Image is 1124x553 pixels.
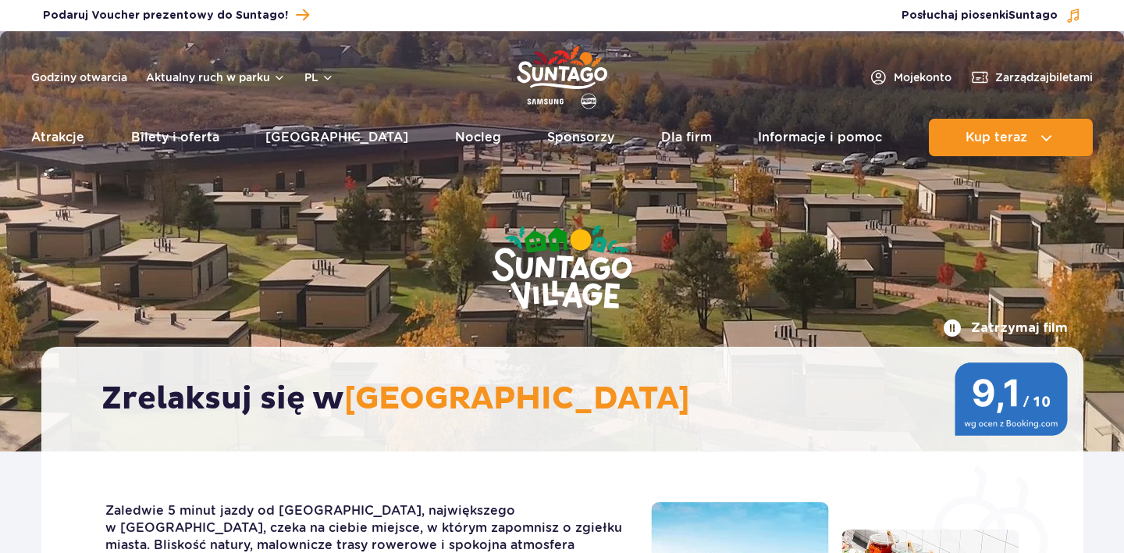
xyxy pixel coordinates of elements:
[517,39,607,111] a: Park of Poland
[101,380,1039,419] h2: Zrelaksuj się w
[902,8,1058,23] span: Posłuchaj piosenki
[970,68,1093,87] a: Zarządzajbiletami
[929,119,1093,156] button: Kup teraz
[31,70,127,85] a: Godziny otwarcia
[43,8,288,23] span: Podaruj Voucher prezentowy do Suntago!
[265,119,408,156] a: [GEOGRAPHIC_DATA]
[547,119,614,156] a: Sponsorzy
[869,68,951,87] a: Mojekonto
[966,130,1027,144] span: Kup teraz
[758,119,882,156] a: Informacje i pomoc
[661,119,712,156] a: Dla firm
[146,71,286,84] button: Aktualny ruch w parku
[995,70,1093,85] span: Zarządzaj biletami
[1008,10,1058,21] span: Suntago
[131,119,219,156] a: Bilety i oferta
[943,319,1068,337] button: Zatrzymaj film
[429,164,695,373] img: Suntago Village
[955,362,1068,436] img: 9,1/10 wg ocen z Booking.com
[894,70,951,85] span: Moje konto
[43,5,309,26] a: Podaruj Voucher prezentowy do Suntago!
[344,380,690,419] span: [GEOGRAPHIC_DATA]
[304,70,334,85] button: pl
[902,8,1081,23] button: Posłuchaj piosenkiSuntago
[31,119,84,156] a: Atrakcje
[455,119,501,156] a: Nocleg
